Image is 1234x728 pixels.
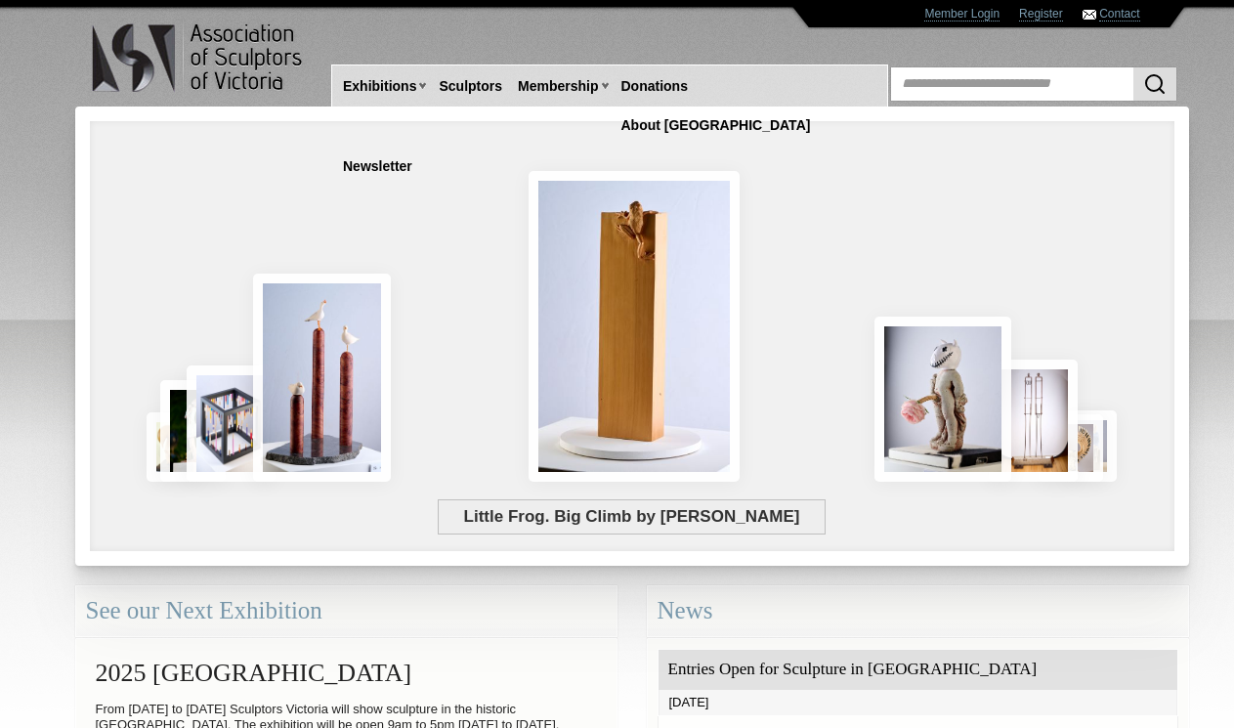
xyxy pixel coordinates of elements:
div: Entries Open for Sculpture in [GEOGRAPHIC_DATA] [659,650,1177,690]
span: Little Frog. Big Climb by [PERSON_NAME] [438,499,826,535]
a: Membership [510,68,606,105]
img: Let There Be Light [874,317,1012,482]
img: Swingers [989,360,1078,482]
a: Exhibitions [335,68,424,105]
img: Contact ASV [1083,10,1096,20]
a: Newsletter [335,149,420,185]
img: Waiting together for the Home coming [1066,410,1117,482]
a: Contact [1099,7,1139,21]
a: Register [1019,7,1063,21]
div: [DATE] [659,690,1177,715]
img: logo.png [91,20,306,97]
img: Rising Tides [253,274,392,482]
a: About [GEOGRAPHIC_DATA] [614,107,819,144]
a: Member Login [924,7,1000,21]
a: Donations [614,68,696,105]
img: Search [1143,72,1167,96]
h2: 2025 [GEOGRAPHIC_DATA] [86,649,607,697]
img: Little Frog. Big Climb [529,171,740,482]
div: See our Next Exhibition [75,585,617,637]
div: News [647,585,1189,637]
a: Sculptors [431,68,510,105]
